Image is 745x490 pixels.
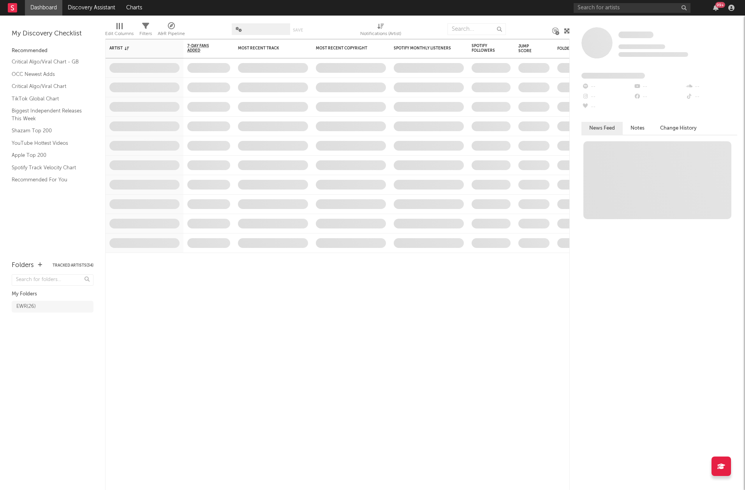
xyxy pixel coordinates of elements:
[581,122,623,135] button: News Feed
[53,263,93,267] button: Tracked Artists(34)
[109,46,168,51] div: Artist
[618,31,653,39] a: Some Artist
[574,3,690,13] input: Search for artists
[12,126,86,135] a: Shazam Top 200
[12,70,86,79] a: OCC Newest Adds
[238,46,296,51] div: Most Recent Track
[685,92,737,102] div: --
[12,163,86,172] a: Spotify Track Velocity Chart
[12,107,86,123] a: Biggest Independent Releases This Week
[12,290,93,299] div: My Folders
[715,2,725,8] div: 99 +
[105,29,134,39] div: Edit Columns
[12,261,34,270] div: Folders
[581,102,633,112] div: --
[12,139,86,148] a: YouTube Hottest Videos
[12,82,86,91] a: Critical Algo/Viral Chart
[12,46,93,56] div: Recommended
[618,44,665,49] span: Tracking Since: [DATE]
[518,44,538,53] div: Jump Score
[618,52,688,57] span: 0 fans last week
[623,122,652,135] button: Notes
[360,19,401,42] div: Notifications (Artist)
[685,82,737,92] div: --
[472,44,499,53] div: Spotify Followers
[713,5,719,11] button: 99+
[16,302,36,311] div: EWR ( 26 )
[105,19,134,42] div: Edit Columns
[158,19,185,42] div: A&R Pipeline
[187,44,218,53] span: 7-Day Fans Added
[447,23,506,35] input: Search...
[12,151,86,160] a: Apple Top 200
[581,92,633,102] div: --
[12,301,93,313] a: EWR(26)
[12,274,93,286] input: Search for folders...
[158,29,185,39] div: A&R Pipeline
[12,95,86,103] a: TikTok Global Chart
[12,176,86,184] a: Recommended For You
[652,122,704,135] button: Change History
[581,82,633,92] div: --
[581,73,645,79] span: Fans Added by Platform
[557,46,616,51] div: Folders
[394,46,452,51] div: Spotify Monthly Listeners
[633,92,685,102] div: --
[633,82,685,92] div: --
[316,46,374,51] div: Most Recent Copyright
[12,58,86,66] a: Critical Algo/Viral Chart - GB
[139,29,152,39] div: Filters
[618,32,653,38] span: Some Artist
[360,29,401,39] div: Notifications (Artist)
[12,29,93,39] div: My Discovery Checklist
[293,28,303,32] button: Save
[139,19,152,42] div: Filters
